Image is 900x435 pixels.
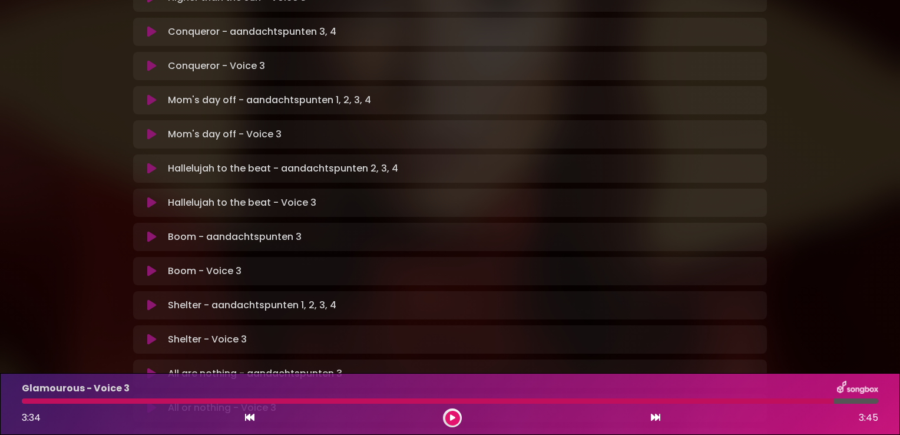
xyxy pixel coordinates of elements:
p: Mom's day off - Voice 3 [168,127,282,141]
p: All are nothing - aandachtspunten 3 [168,367,342,381]
p: Hallelujah to the beat - Voice 3 [168,196,316,210]
p: Glamourous - Voice 3 [22,381,130,396]
p: Boom - aandachtspunten 3 [168,230,302,244]
p: Boom - Voice 3 [168,264,241,278]
span: 3:45 [859,411,878,425]
span: 3:34 [22,411,41,424]
p: Shelter - aandachtspunten 1, 2, 3, 4 [168,298,336,312]
img: songbox-logo-white.png [837,381,878,396]
p: Mom's day off - aandachtspunten 1, 2, 3, 4 [168,93,371,107]
p: Conqueror - Voice 3 [168,59,265,73]
p: Conqueror - aandachtspunten 3, 4 [168,25,336,39]
p: Hallelujah to the beat - aandachtspunten 2, 3, 4 [168,162,398,176]
p: Shelter - Voice 3 [168,332,247,347]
